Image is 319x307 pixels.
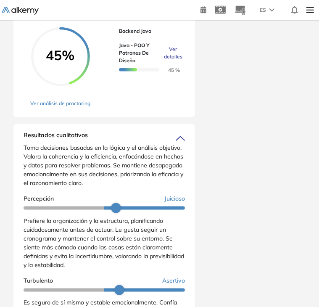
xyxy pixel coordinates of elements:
span: Prefiere la organización y la estructura, planificando cuidadosamente antes de actuar. Le gusta s... [24,217,184,269]
img: arrow [269,8,274,12]
span: 45 % [158,67,180,73]
span: Turbulento [24,276,53,285]
span: Java - POO y Patrones de Diseño [119,42,161,64]
span: Percepción [24,194,54,203]
span: 45% [31,48,90,62]
span: Asertivo [162,276,185,285]
span: Ver detalles [164,45,182,61]
button: Ver detalles [161,45,178,61]
img: Logo [2,7,39,15]
a: Ver análisis de proctoring [30,100,90,107]
span: Juicioso [164,194,185,203]
span: ES [260,6,266,14]
span: Resultados cualitativos [24,131,88,144]
img: Menu [303,2,317,19]
span: Backend Java [119,27,178,35]
span: Toma decisiones basadas en la lógica y el análisis objetivo. Valora la coherencia y la eficiencia... [24,144,183,187]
